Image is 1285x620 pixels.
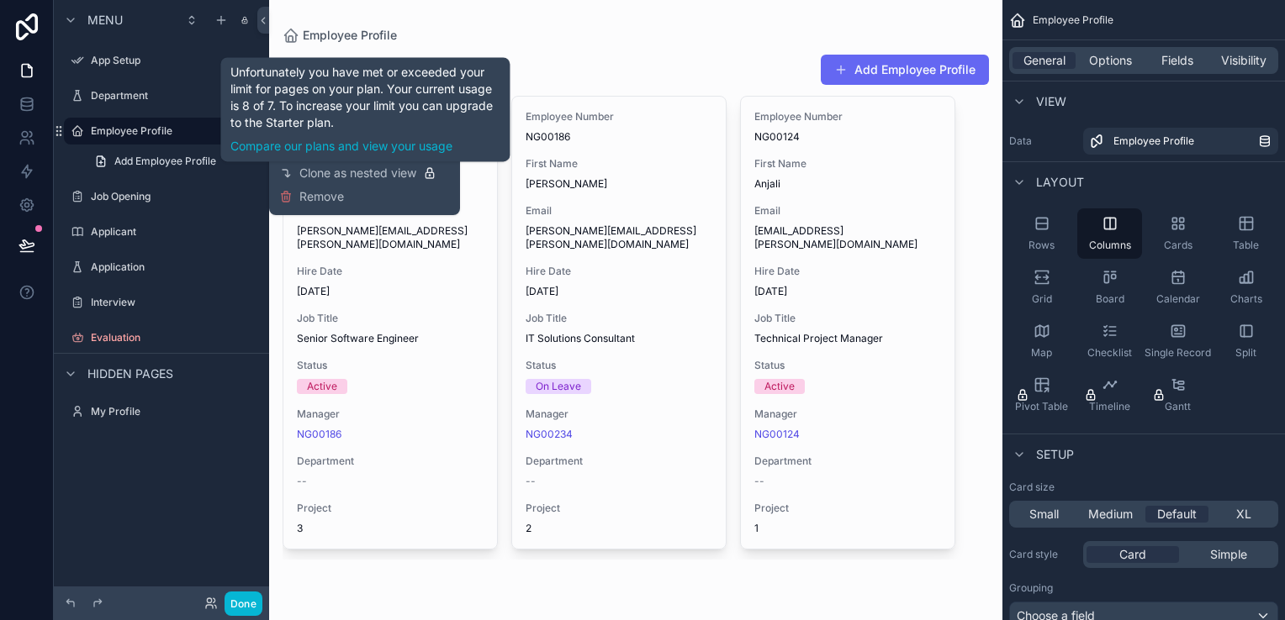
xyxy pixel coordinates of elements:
[1161,52,1193,69] span: Fields
[64,254,259,281] a: Application
[740,96,955,549] a: Employee NumberNG00124First NameAnjaliEmail[EMAIL_ADDRESS][PERSON_NAME][DOMAIN_NAME]Hire Date[DAT...
[299,188,344,205] span: Remove
[1009,581,1053,595] label: Grouping
[526,359,712,372] span: Status
[1210,546,1247,563] span: Simple
[91,296,256,309] label: Interview
[1145,316,1210,366] button: Single Record
[1077,208,1142,259] button: Columns
[1009,316,1074,366] button: Map
[754,110,941,123] span: Employee Number
[279,188,344,205] button: Remove
[764,379,795,394] div: Active
[526,265,712,278] span: Hire Date
[1015,400,1068,413] span: Pivot Table
[1214,316,1278,366] button: Split
[91,89,256,102] label: Department
[1221,52,1266,69] span: Visibility
[821,55,989,85] button: Add Employee Profile
[1009,262,1074,313] button: Grid
[1233,239,1259,252] span: Table
[526,454,712,468] span: Department
[526,407,712,421] span: Manager
[1119,546,1146,563] span: Card
[114,155,216,168] span: Add Employee Profile
[1156,292,1200,306] span: Calendar
[303,27,397,44] span: Employee Profile
[91,54,256,67] label: App Setup
[91,190,256,203] label: Job Opening
[526,224,712,251] span: [PERSON_NAME][EMAIL_ADDRESS][PERSON_NAME][DOMAIN_NAME]
[754,157,941,171] span: First Name
[1077,262,1142,313] button: Board
[64,289,259,316] a: Interview
[1214,208,1278,259] button: Table
[511,96,727,549] a: Employee NumberNG00186First Name[PERSON_NAME]Email[PERSON_NAME][EMAIL_ADDRESS][PERSON_NAME][DOMAI...
[1009,134,1076,148] label: Data
[1164,239,1192,252] span: Cards
[536,379,581,394] div: On Leave
[526,312,712,325] span: Job Title
[64,218,259,245] a: Applicant
[297,332,484,345] span: Senior Software Engineer
[754,454,941,468] span: Department
[84,148,259,175] a: Add Employee Profile
[297,285,484,298] span: [DATE]
[1157,506,1197,523] span: Default
[754,522,941,535] span: 1
[526,177,712,191] span: [PERSON_NAME]
[526,522,712,535] span: 2
[64,324,259,351] a: Evaluation
[1009,370,1074,420] button: Pivot Table
[1089,239,1131,252] span: Columns
[64,47,259,74] a: App Setup
[754,265,941,278] span: Hire Date
[754,224,941,251] span: [EMAIL_ADDRESS][PERSON_NAME][DOMAIN_NAME]
[64,398,259,425] a: My Profile
[526,502,712,515] span: Project
[91,225,256,239] label: Applicant
[279,165,450,181] button: Clone as nested view
[91,124,225,138] label: Employee Profile
[230,138,500,155] a: Compare our plans and view your usage
[1113,134,1194,148] span: Employee Profile
[1036,93,1066,110] span: View
[297,522,484,535] span: 3
[1033,13,1113,27] span: Employee Profile
[1036,446,1074,463] span: Setup
[297,475,307,488] span: --
[754,312,941,325] span: Job Title
[1036,174,1084,191] span: Layout
[754,428,800,441] span: NG00124
[1083,128,1278,155] a: Employee Profile
[1145,208,1210,259] button: Cards
[297,224,484,251] span: [PERSON_NAME][EMAIL_ADDRESS][PERSON_NAME][DOMAIN_NAME]
[64,82,259,109] a: Department
[1230,292,1262,306] span: Charts
[526,130,712,144] span: NG00186
[526,157,712,171] span: First Name
[297,407,484,421] span: Manager
[87,365,173,382] span: Hidden pages
[754,475,764,488] span: --
[526,428,573,441] span: NG00234
[297,265,484,278] span: Hire Date
[1089,400,1130,413] span: Timeline
[64,183,259,210] a: Job Opening
[1165,400,1191,413] span: Gantt
[526,332,712,345] span: IT Solutions Consultant
[1029,239,1055,252] span: Rows
[1089,52,1132,69] span: Options
[297,428,341,441] a: NG00186
[299,165,416,181] span: Clone as nested view
[1032,292,1052,306] span: Grid
[1087,346,1132,360] span: Checklist
[307,379,337,394] div: Active
[754,130,941,144] span: NG00124
[87,12,123,29] span: Menu
[526,475,536,488] span: --
[1009,481,1055,494] label: Card size
[754,177,941,191] span: Anjali
[283,27,397,44] a: Employee Profile
[754,204,941,218] span: Email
